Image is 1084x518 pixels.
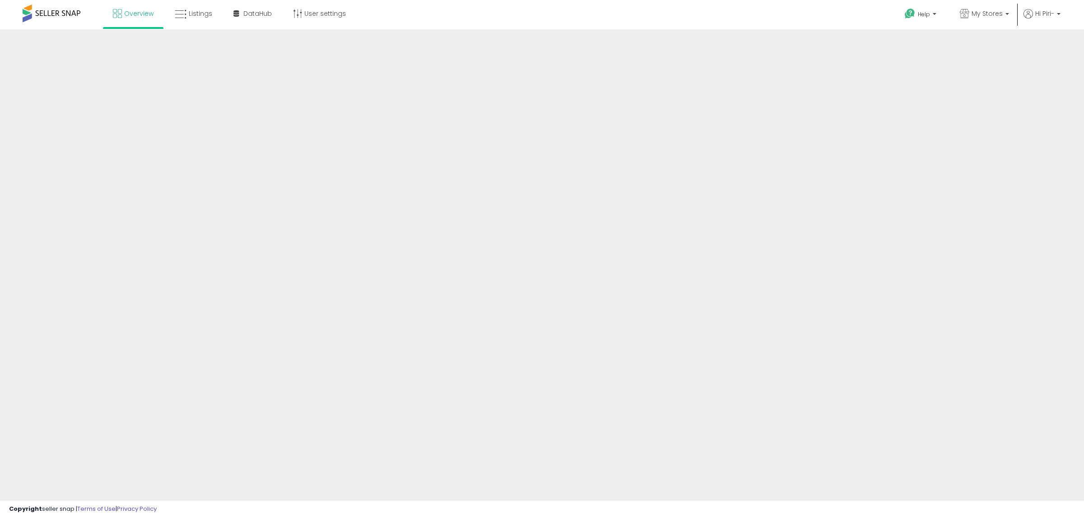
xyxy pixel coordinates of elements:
span: DataHub [243,9,272,18]
span: My Stores [972,9,1003,18]
span: Hi Piri- [1035,9,1054,18]
span: Overview [124,9,154,18]
span: Help [918,10,930,18]
a: Help [897,1,945,29]
a: Hi Piri- [1023,9,1061,29]
span: Listings [189,9,212,18]
i: Get Help [904,8,916,19]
